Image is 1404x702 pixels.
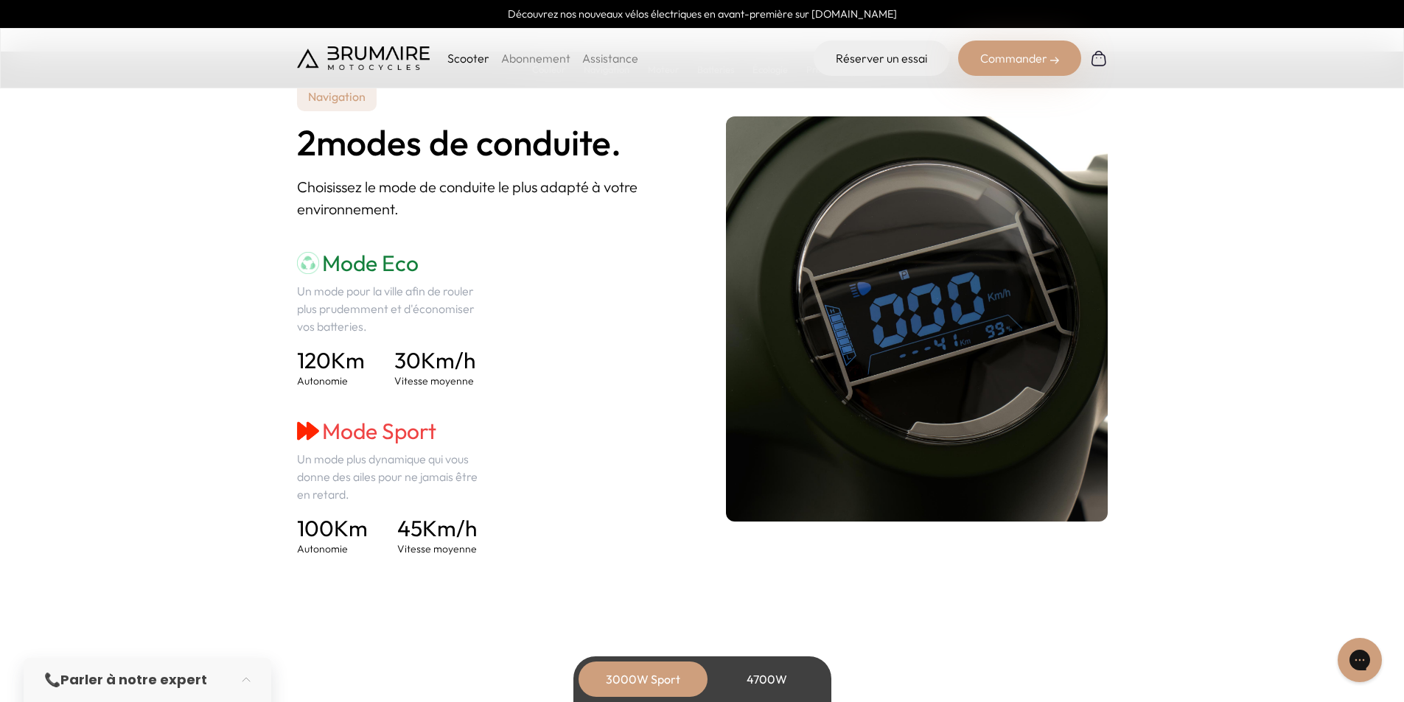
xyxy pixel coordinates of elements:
[297,282,488,335] p: Un mode pour la ville afin de rouler plus prudemment et d'économiser vos batteries.
[1090,49,1108,67] img: Panier
[297,46,430,70] img: Brumaire Motocycles
[297,514,334,542] span: 100
[584,661,702,697] div: 3000W Sport
[394,373,475,388] p: Vitesse moyenne
[397,541,477,556] p: Vitesse moyenne
[297,515,368,541] h4: Km
[814,41,949,76] a: Réserver un essai
[394,346,421,374] span: 30
[297,347,365,373] h4: Km
[958,41,1081,76] div: Commander
[297,176,679,220] p: Choisissez le mode de conduite le plus adapté à votre environnement.
[297,82,377,111] p: Navigation
[582,51,638,66] a: Assistance
[397,514,422,542] span: 45
[394,347,475,373] h4: Km/h
[1330,633,1389,687] iframe: Gorgias live chat messenger
[397,515,477,541] h4: Km/h
[297,346,331,374] span: 120
[297,252,319,274] img: mode-eco.png
[297,450,488,503] p: Un mode plus dynamique qui vous donne des ailes pour ne jamais être en retard.
[297,373,365,388] p: Autonomie
[297,541,368,556] p: Autonomie
[447,49,489,67] p: Scooter
[297,418,488,444] h3: Mode Sport
[1050,56,1059,65] img: right-arrow-2.png
[297,123,316,162] span: 2
[501,51,570,66] a: Abonnement
[297,250,488,276] h3: Mode Eco
[297,123,679,162] h2: modes de conduite.
[726,116,1108,522] img: tableau-de-bord.jpeg
[297,420,319,442] img: mode-sport.png
[708,661,826,697] div: 4700W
